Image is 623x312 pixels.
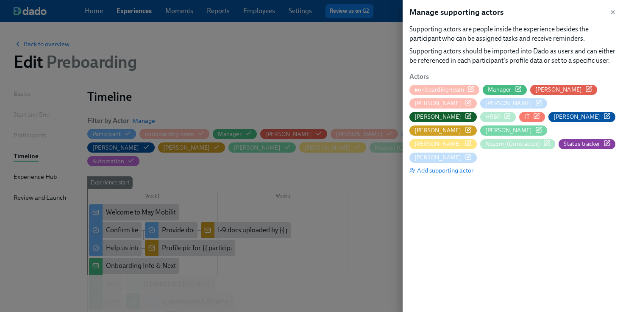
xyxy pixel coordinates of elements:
[409,47,616,65] p: Supporting actors should be imported into Dado as users and can either be referenced in each part...
[414,99,462,107] span: [PERSON_NAME]
[409,112,477,122] button: [PERSON_NAME]
[485,126,532,134] span: [PERSON_NAME]
[409,153,477,163] button: [PERSON_NAME]
[480,112,516,122] button: HRBP
[548,112,616,122] button: [PERSON_NAME]
[524,113,529,121] span: IT
[559,139,615,149] button: Status tracker
[480,125,548,136] button: [PERSON_NAME]
[480,98,548,109] button: [PERSON_NAME]
[553,113,601,121] span: [PERSON_NAME]
[414,86,464,94] span: #onboarding-team
[414,113,462,121] span: [PERSON_NAME]
[535,86,582,94] span: [PERSON_NAME]
[530,85,598,95] button: [PERSON_NAME]
[488,86,511,94] span: Manager
[485,99,532,107] span: [PERSON_NAME]
[414,140,462,148] span: [PERSON_NAME]
[409,139,477,149] button: [PERSON_NAME]
[564,140,600,148] span: Status tracker
[483,85,526,95] button: Manager
[409,166,473,175] button: Add supporting actor
[485,113,501,121] span: HRBP
[485,140,540,148] span: Nozomi (Contractor)
[414,153,462,162] span: [PERSON_NAME]
[409,72,429,81] h6: Actors
[409,85,479,95] button: #onboarding-team
[409,25,616,43] p: Supporting actors are people inside the experience besides the participant who can be assigned ta...
[409,98,477,109] button: [PERSON_NAME]
[480,139,556,149] button: Nozomi (Contractor)
[409,7,503,18] h5: Manage supporting actors
[409,125,477,136] button: [PERSON_NAME]
[519,112,545,122] button: IT
[414,126,462,134] span: [PERSON_NAME]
